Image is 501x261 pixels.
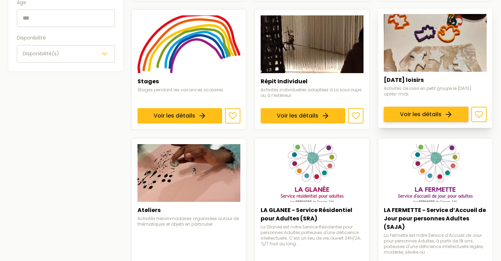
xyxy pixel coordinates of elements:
[17,45,115,63] button: Disponibilité(s)
[384,107,468,122] a: Voir les détails
[225,108,240,124] button: Ajouter aux favoris
[17,34,115,42] label: Disponibilité
[348,108,364,124] button: Ajouter aux favoris
[471,107,487,122] button: Ajouter aux favoris
[137,108,222,124] a: Voir les détails
[261,108,345,124] a: Voir les détails
[23,50,59,57] span: Disponibilité(s)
